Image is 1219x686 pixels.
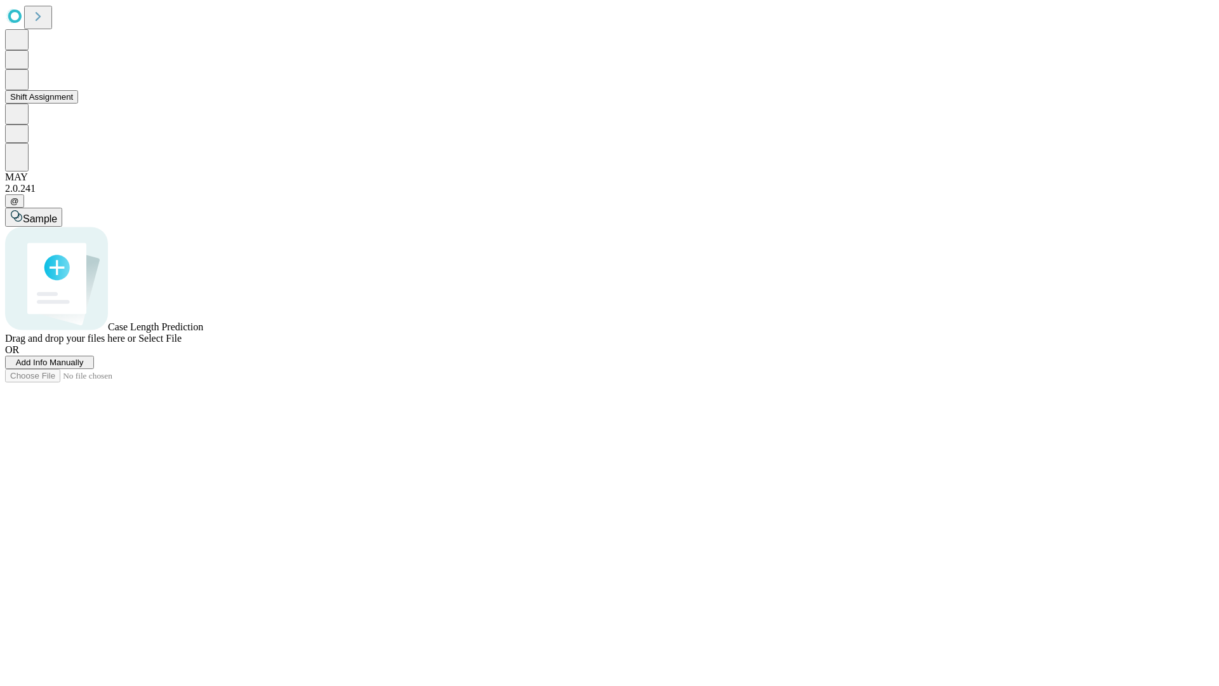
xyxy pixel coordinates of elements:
[16,358,84,367] span: Add Info Manually
[5,183,1214,194] div: 2.0.241
[5,356,94,369] button: Add Info Manually
[5,333,136,344] span: Drag and drop your files here or
[108,321,203,332] span: Case Length Prediction
[5,194,24,208] button: @
[23,213,57,224] span: Sample
[5,171,1214,183] div: MAY
[5,344,19,355] span: OR
[5,90,78,104] button: Shift Assignment
[10,196,19,206] span: @
[5,208,62,227] button: Sample
[138,333,182,344] span: Select File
